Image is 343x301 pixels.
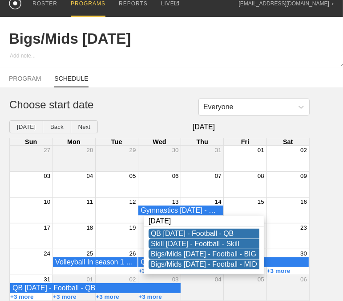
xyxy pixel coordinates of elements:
[9,99,300,111] h1: Choose start date
[12,284,178,292] div: QB Tuesday - Football - QB
[96,293,119,300] button: +3 more
[44,173,50,179] button: 03
[331,1,334,7] div: ▼
[144,216,264,227] div: [DATE]
[86,198,93,205] button: 11
[172,276,179,283] button: 03
[55,258,135,266] div: Volleyball In season 1 - Volleyball - Players
[44,147,50,153] button: 27
[54,75,88,87] a: SCHEDULE
[267,268,291,274] button: +3 more
[300,198,307,205] button: 16
[129,173,136,179] button: 05
[44,198,50,205] button: 10
[300,173,307,179] button: 09
[172,173,179,179] button: 06
[141,258,307,266] div: QB Tuesday - Football - QB
[86,276,93,283] button: 01
[215,173,222,179] button: 07
[283,138,293,145] span: Sat
[258,147,264,153] button: 01
[151,230,257,238] div: QB Tuesday - Football - QB
[153,138,166,145] span: Wed
[10,293,34,300] button: +3 more
[172,198,179,205] button: 13
[300,250,307,257] button: 30
[241,138,249,145] span: Fri
[300,147,307,153] button: 02
[44,276,50,283] button: 31
[44,250,50,257] button: 24
[67,138,81,145] span: Mon
[129,250,136,257] button: 26
[86,147,93,153] button: 28
[151,260,257,268] div: Bigs/Mids Tuesday - Football - MID
[98,123,310,131] span: [DATE]
[138,293,162,300] button: +3 more
[44,224,50,231] button: 17
[258,198,264,205] button: 15
[151,240,257,248] div: Skill Tuesday - Football - Skill
[129,147,136,153] button: 29
[141,206,221,214] div: Gymnastics Wednesday - Gymnastics - Gymnasts
[86,250,93,257] button: 25
[111,138,122,145] span: Tue
[258,276,264,283] button: 05
[215,198,222,205] button: 14
[71,120,98,133] button: Next
[151,250,257,258] div: Bigs/Mids Tuesday - Football - BIG
[300,224,307,231] button: 23
[258,173,264,179] button: 08
[9,120,43,133] button: [DATE]
[172,147,179,153] button: 30
[25,138,37,145] span: Sun
[43,120,71,133] button: Back
[86,173,93,179] button: 04
[197,138,208,145] span: Thu
[203,103,234,111] div: Everyone
[129,198,136,205] button: 12
[9,75,41,87] a: PROGRAM
[138,268,162,274] button: +3 more
[86,224,93,231] button: 18
[53,293,77,300] button: +3 more
[129,276,136,283] button: 02
[9,138,310,301] div: Month View
[215,147,222,153] button: 31
[299,258,343,301] iframe: Chat Widget
[129,224,136,231] button: 19
[215,276,222,283] button: 04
